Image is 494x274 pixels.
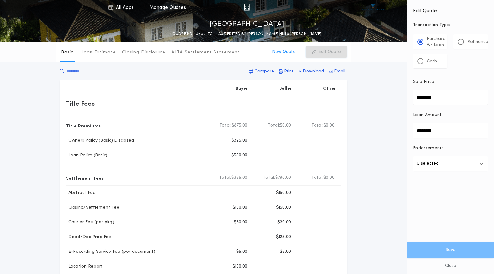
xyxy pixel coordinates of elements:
b: Total: [268,123,280,129]
p: Email [334,68,345,75]
b: Total: [219,175,231,181]
p: $150.00 [233,205,248,211]
p: Owners Policy (Basic) Disclosed [66,138,134,144]
p: $150.00 [276,205,291,211]
p: Seller [279,86,292,92]
p: Edit Quote [318,49,341,55]
p: $125.00 [276,234,291,240]
button: Save [407,242,494,258]
p: $550.00 [231,152,248,159]
p: Purchase W/ Loan [427,36,446,48]
input: Sale Price [413,90,488,105]
button: Email [327,66,347,77]
p: Buyer [236,86,248,92]
img: vs-icon [362,4,385,10]
p: Sale Price [413,79,434,85]
p: Other [323,86,336,92]
p: QUOTE ND-10502-TC - LAST EDITED BY [PERSON_NAME] HILLS [PERSON_NAME] [172,31,322,37]
p: $150.00 [276,190,291,196]
p: Endorsements [413,145,488,151]
p: Closing Disclosure [122,49,166,56]
button: 0 selected [413,156,488,171]
b: Total: [263,175,275,181]
p: Basic [61,49,73,56]
p: Download [303,68,324,75]
p: 0 selected [417,160,439,167]
p: Cash [427,58,437,65]
b: Total: [311,175,324,181]
button: Compare [248,66,276,77]
p: Title Fees [66,99,95,108]
p: Loan Amount [413,112,442,118]
p: Loan Policy (Basic) [66,152,108,159]
p: E-Recording Service Fee (per document) [66,249,156,255]
p: $150.00 [233,264,248,270]
p: Print [284,68,294,75]
h4: Edit Quote [413,4,488,15]
b: Total: [311,123,324,129]
p: Location Report [66,264,103,270]
button: Print [277,66,295,77]
p: ALTA Settlement Statement [172,49,240,56]
p: Refinance [467,39,488,45]
p: [GEOGRAPHIC_DATA] [210,19,284,29]
p: Courier Fee (per pkg) [66,219,114,225]
p: Title Premiums [66,121,101,131]
p: Loan Estimate [81,49,116,56]
p: Settlement Fees [66,173,104,183]
p: Transaction Type [413,22,488,28]
span: $790.00 [275,175,291,181]
p: Abstract Fee [66,190,96,196]
p: Deed/Doc Prep Fee [66,234,112,240]
p: $5.00 [236,249,247,255]
b: Total: [219,123,232,129]
button: Download [296,66,326,77]
p: New Quote [272,49,296,55]
p: Closing/Settlement Fee [66,205,120,211]
span: $0.00 [323,175,334,181]
p: Compare [254,68,274,75]
p: $5.00 [280,249,291,255]
p: $30.00 [277,219,291,225]
input: Loan Amount [413,123,488,138]
span: $875.00 [232,123,248,129]
span: $0.00 [280,123,291,129]
img: img [244,4,250,11]
p: $30.00 [234,219,248,225]
span: $0.00 [323,123,334,129]
p: $325.00 [231,138,248,144]
button: Close [407,258,494,274]
button: Edit Quote [306,46,347,58]
button: New Quote [260,46,302,58]
span: $365.00 [231,175,248,181]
